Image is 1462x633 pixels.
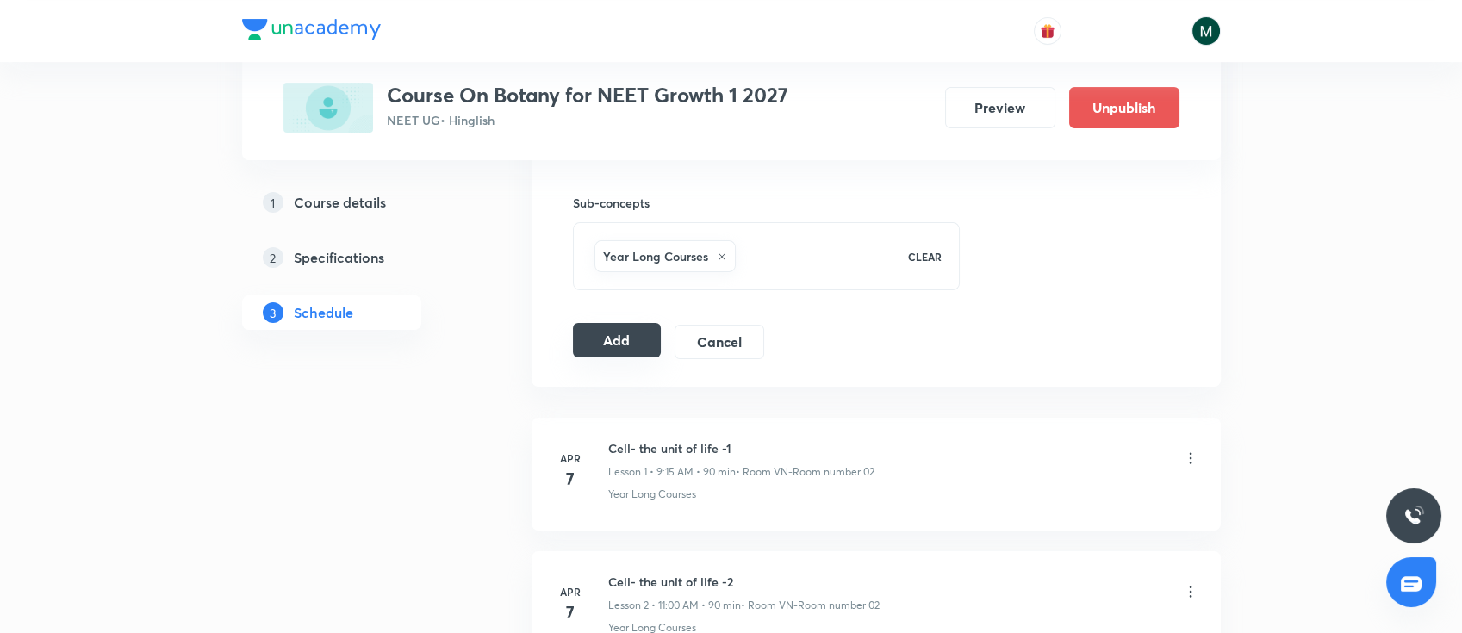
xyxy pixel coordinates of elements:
[608,464,736,480] p: Lesson 1 • 9:15 AM • 90 min
[1403,506,1424,526] img: ttu
[573,323,662,357] button: Add
[608,487,696,502] p: Year Long Courses
[553,450,588,466] h6: Apr
[242,240,476,275] a: 2Specifications
[741,598,880,613] p: • Room VN-Room number 02
[1040,23,1055,39] img: avatar
[603,247,708,265] h6: Year Long Courses
[263,247,283,268] p: 2
[263,192,283,213] p: 1
[553,599,588,625] h4: 7
[1034,17,1061,45] button: avatar
[1069,87,1179,128] button: Unpublish
[242,185,476,220] a: 1Course details
[736,464,874,480] p: • Room VN-Room number 02
[608,573,880,591] h6: Cell- the unit of life -2
[553,466,588,492] h4: 7
[608,598,741,613] p: Lesson 2 • 11:00 AM • 90 min
[263,302,283,323] p: 3
[608,439,874,457] h6: Cell- the unit of life -1
[908,249,942,264] p: CLEAR
[294,302,353,323] h5: Schedule
[294,192,386,213] h5: Course details
[675,325,763,359] button: Cancel
[553,584,588,599] h6: Apr
[242,19,381,40] img: Company Logo
[294,247,384,268] h5: Specifications
[283,83,373,133] img: 9BF1F82C-EE7F-49A1-B054-2BC723F43D39_plus.png
[945,87,1055,128] button: Preview
[573,194,961,212] h6: Sub-concepts
[242,19,381,44] a: Company Logo
[387,83,788,108] h3: Course On Botany for NEET Growth 1 2027
[387,111,788,129] p: NEET UG • Hinglish
[1191,16,1221,46] img: Milind Shahare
